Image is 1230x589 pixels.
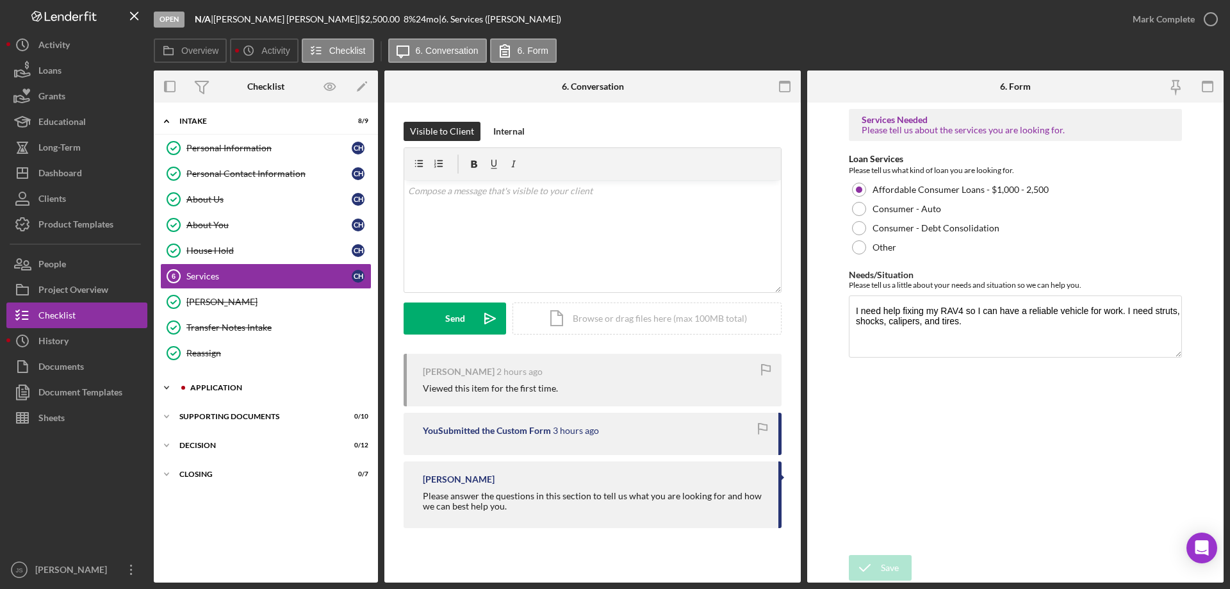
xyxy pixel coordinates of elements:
[230,38,298,63] button: Activity
[849,555,912,581] button: Save
[873,185,1049,195] label: Affordable Consumer Loans - $1,000 - 2,500
[881,555,899,581] div: Save
[1133,6,1195,32] div: Mark Complete
[38,58,61,87] div: Loans
[423,367,495,377] div: [PERSON_NAME]
[490,38,557,63] button: 6. Form
[38,379,122,408] div: Document Templates
[1000,81,1031,92] div: 6. Form
[38,354,84,383] div: Documents
[160,161,372,187] a: Personal Contact InformationCH
[1186,533,1217,563] div: Open Intercom Messenger
[873,242,896,253] label: Other
[388,38,487,63] button: 6. Conversation
[873,223,999,233] label: Consumer - Debt Consolidation
[873,204,941,214] label: Consumer - Auto
[261,46,290,56] label: Activity
[6,135,147,160] button: Long-Term
[352,193,365,206] div: C H
[439,14,561,24] div: | 6. Services ([PERSON_NAME])
[160,263,372,289] a: 6ServicesCH
[38,109,86,138] div: Educational
[186,143,352,153] div: Personal Information
[38,277,108,306] div: Project Overview
[6,557,147,583] button: JS[PERSON_NAME]
[154,12,184,28] div: Open
[302,38,374,63] button: Checklist
[562,81,624,92] div: 6. Conversation
[38,186,66,215] div: Clients
[352,244,365,257] div: C H
[179,413,336,420] div: Supporting Documents
[247,81,284,92] div: Checklist
[186,194,352,204] div: About Us
[6,160,147,186] button: Dashboard
[6,251,147,277] button: People
[186,297,371,307] div: [PERSON_NAME]
[38,135,81,163] div: Long-Term
[352,142,365,154] div: C H
[493,122,525,141] div: Internal
[38,160,82,189] div: Dashboard
[38,303,76,331] div: Checklist
[160,212,372,238] a: About YouCH
[186,348,371,358] div: Reassign
[345,117,368,125] div: 8 / 9
[154,38,227,63] button: Overview
[179,117,336,125] div: Intake
[6,186,147,212] button: Clients
[445,303,465,335] div: Send
[862,125,1169,135] div: Please tell us about the services you are looking for.
[352,219,365,231] div: C H
[186,322,371,333] div: Transfer Notes Intake
[423,474,495,485] div: [PERSON_NAME]
[6,354,147,379] button: Documents
[345,470,368,478] div: 0 / 7
[186,245,352,256] div: House Hold
[849,164,1182,177] div: Please tell us what kind of loan you are looking for.
[410,122,474,141] div: Visible to Client
[352,270,365,283] div: C H
[160,187,372,212] a: About UsCH
[404,14,416,24] div: 8 %
[6,212,147,237] button: Product Templates
[38,32,70,61] div: Activity
[186,169,352,179] div: Personal Contact Information
[849,295,1182,357] textarea: I need help fixing my RAV4 so I can have a reliable vehicle for work. I need struts, shocks, cali...
[6,109,147,135] button: Educational
[6,277,147,303] button: Project Overview
[404,122,480,141] button: Visible to Client
[186,271,352,281] div: Services
[160,340,372,366] a: Reassign
[496,367,543,377] time: 2025-08-22 19:45
[6,58,147,83] button: Loans
[160,238,372,263] a: House HoldCH
[6,405,147,431] button: Sheets
[38,83,65,112] div: Grants
[6,328,147,354] button: History
[179,442,336,449] div: Decision
[160,315,372,340] a: Transfer Notes Intake
[849,269,914,280] label: Needs/Situation
[38,328,69,357] div: History
[213,14,360,24] div: [PERSON_NAME] [PERSON_NAME] |
[6,303,147,328] button: Checklist
[423,491,766,511] div: Please answer the questions in this section to tell us what you are looking for and how we can be...
[195,13,211,24] b: N/A
[172,272,176,280] tspan: 6
[360,14,404,24] div: $2,500.00
[6,379,147,405] button: Document Templates
[849,280,1182,290] div: Please tell us a little about your needs and situation so we can help you.
[186,220,352,230] div: About You
[6,32,147,58] button: Activity
[423,426,551,436] div: You Submitted the Custom Form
